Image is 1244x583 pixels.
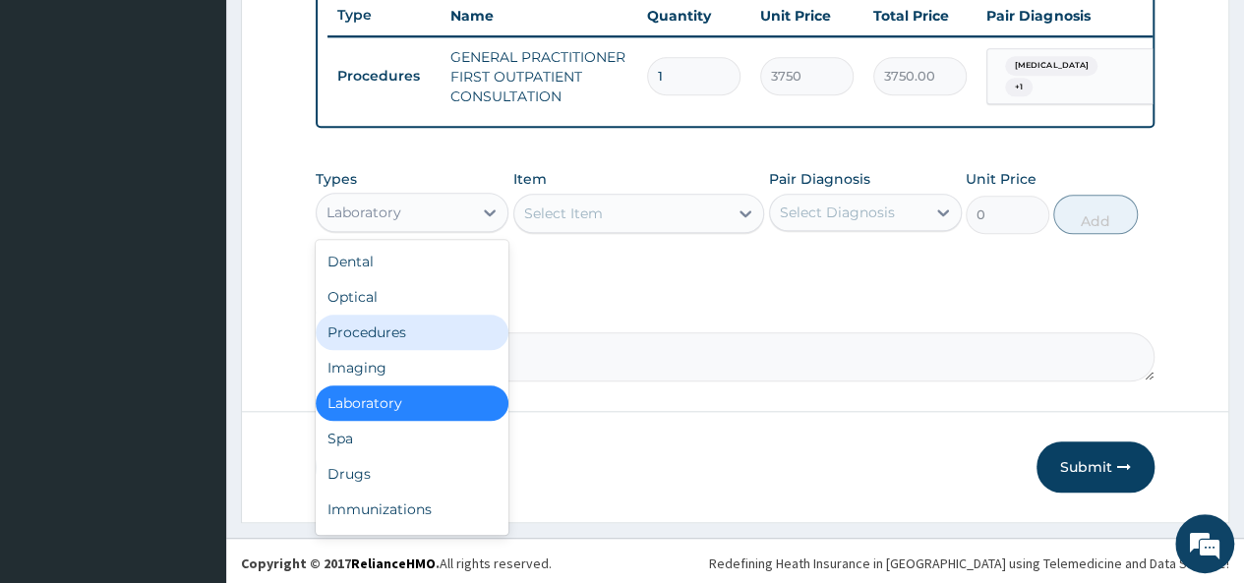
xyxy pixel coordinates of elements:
div: Spa [316,421,508,456]
div: Laboratory [316,385,508,421]
label: Pair Diagnosis [769,169,870,189]
button: Submit [1037,441,1155,493]
div: Select Diagnosis [780,203,895,222]
img: d_794563401_company_1708531726252_794563401 [36,98,80,147]
textarea: Type your message and hit 'Enter' [10,380,375,449]
strong: Copyright © 2017 . [241,554,440,572]
span: We're online! [114,169,271,368]
div: Laboratory [326,203,401,222]
div: Drugs [316,456,508,492]
div: Chat with us now [102,110,330,136]
label: Item [513,169,547,189]
div: Dental [316,244,508,279]
div: Others [316,527,508,562]
div: Procedures [316,315,508,350]
label: Comment [316,305,1155,321]
div: Redefining Heath Insurance in [GEOGRAPHIC_DATA] using Telemedicine and Data Science! [709,554,1229,573]
a: RelianceHMO [351,554,436,572]
td: Procedures [327,58,441,94]
button: Add [1053,195,1137,234]
div: Select Item [524,204,603,223]
td: GENERAL PRACTITIONER FIRST OUTPATIENT CONSULTATION [441,37,637,116]
div: Immunizations [316,492,508,527]
label: Unit Price [966,169,1037,189]
label: Types [316,171,357,188]
div: Optical [316,279,508,315]
div: Imaging [316,350,508,385]
div: Minimize live chat window [323,10,370,57]
span: + 1 [1005,78,1033,97]
span: [MEDICAL_DATA] [1005,56,1097,76]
